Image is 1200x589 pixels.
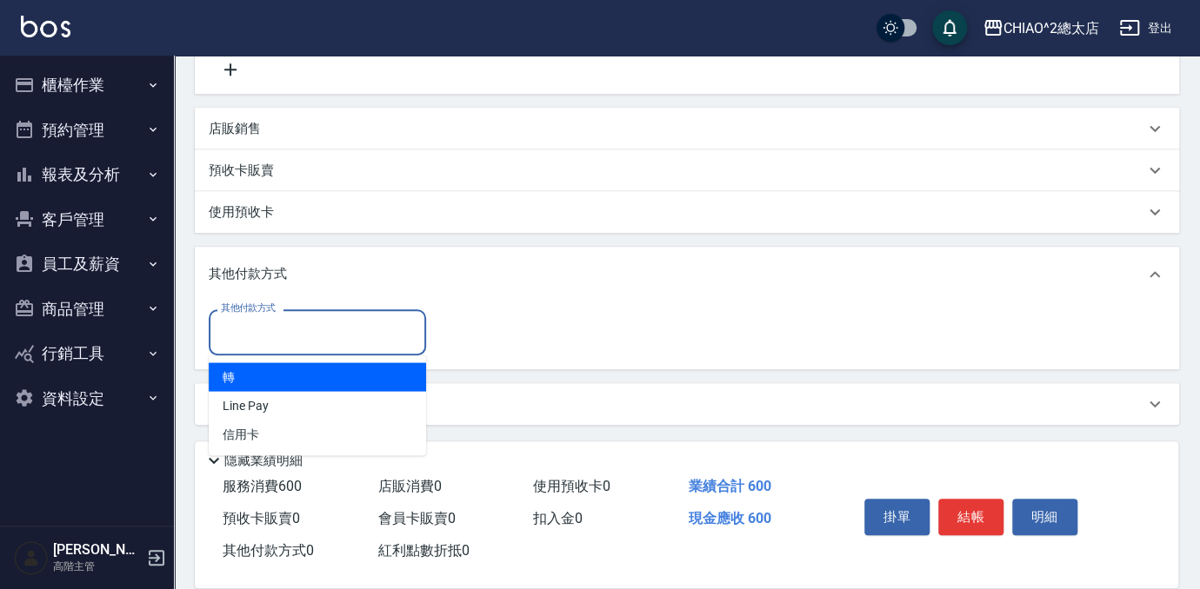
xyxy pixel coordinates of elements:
[53,559,142,574] p: 高階主管
[938,499,1003,535] button: 結帳
[195,191,1179,233] div: 使用預收卡
[689,510,771,526] span: 現金應收 600
[7,287,167,332] button: 商品管理
[378,478,442,494] span: 店販消費 0
[689,478,771,494] span: 業績合計 600
[378,510,456,526] span: 會員卡販賣 0
[7,331,167,376] button: 行銷工具
[7,197,167,242] button: 客戶管理
[195,247,1179,302] div: 其他付款方式
[195,108,1179,149] div: 店販銷售
[7,242,167,287] button: 員工及薪資
[21,16,70,37] img: Logo
[223,542,314,559] span: 其他付款方式 0
[976,10,1106,46] button: CHIAO^2總太店
[864,499,930,535] button: 掛單
[209,362,426,391] span: 轉
[1012,499,1077,535] button: 明細
[209,391,426,420] span: Line Pay
[209,420,426,448] span: 信用卡
[209,120,261,138] p: 店販銷售
[7,376,167,421] button: 資料設定
[533,478,610,494] span: 使用預收卡 0
[7,108,167,153] button: 預約管理
[223,510,300,526] span: 預收卡販賣 0
[932,10,967,45] button: save
[195,383,1179,425] div: 備註及來源
[223,478,302,494] span: 服務消費 600
[209,203,274,222] p: 使用預收卡
[1003,17,1099,39] div: CHIAO^2總太店
[1112,12,1179,44] button: 登出
[7,152,167,197] button: 報表及分析
[195,149,1179,191] div: 預收卡販賣
[378,542,470,559] span: 紅利點數折抵 0
[224,452,303,470] p: 隱藏業績明細
[209,162,274,180] p: 預收卡販賣
[533,510,583,526] span: 扣入金 0
[14,540,49,575] img: Person
[221,301,276,314] label: 其他付款方式
[53,541,142,559] h5: [PERSON_NAME]
[209,265,296,284] p: 其他付款方式
[7,63,167,108] button: 櫃檯作業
